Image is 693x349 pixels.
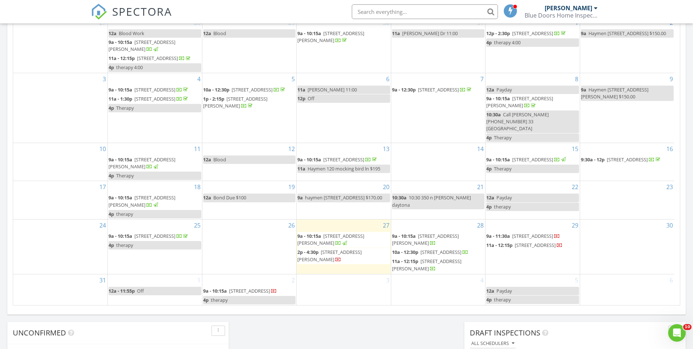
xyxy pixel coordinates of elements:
td: Go to August 14, 2025 [391,143,486,181]
td: Go to August 20, 2025 [297,181,391,219]
span: 4p [486,165,492,172]
a: 11a - 12:15p [STREET_ADDRESS][PERSON_NAME] [392,258,461,271]
td: Go to August 5, 2025 [202,73,297,143]
span: Off [308,95,315,102]
a: Go to August 22, 2025 [570,181,580,193]
a: 11a - 12:15p [STREET_ADDRESS] [108,55,192,61]
a: 9a - 10:15a [STREET_ADDRESS] [108,86,201,94]
a: Go to August 13, 2025 [381,143,391,155]
span: [STREET_ADDRESS][PERSON_NAME] [297,30,364,44]
a: 9a - 10:15a [STREET_ADDRESS][PERSON_NAME] [108,155,201,171]
span: 4p [486,296,492,303]
a: 9a - 10:15a [STREET_ADDRESS] [486,156,567,163]
td: Go to July 30, 2025 [297,17,391,73]
td: Go to August 16, 2025 [580,143,674,181]
span: [STREET_ADDRESS][PERSON_NAME] [392,258,461,271]
a: 9a - 10:15a [STREET_ADDRESS][PERSON_NAME] [108,39,175,52]
span: Therapy [116,172,134,179]
span: 9a - 10:15a [392,233,416,239]
button: All schedulers [470,339,516,349]
span: 9a - 11:30a [486,233,510,239]
a: 9a - 10:15a [STREET_ADDRESS][PERSON_NAME] [108,156,175,170]
a: 9a - 10:15a [STREET_ADDRESS][PERSON_NAME] [392,233,459,246]
span: 12a [486,194,494,201]
span: 11a [392,30,400,37]
span: 10a - 12:30p [392,249,418,255]
span: 12a [203,30,211,37]
span: [STREET_ADDRESS] [512,233,553,239]
span: [STREET_ADDRESS] [134,95,175,102]
iframe: Intercom live chat [668,324,686,342]
span: [STREET_ADDRESS] [323,156,364,163]
span: Blood [213,156,226,163]
a: 9a - 10:15a [STREET_ADDRESS][PERSON_NAME] [486,95,553,109]
img: The Best Home Inspection Software - Spectora [91,4,107,20]
a: 9a - 11:30a [STREET_ADDRESS] [486,233,560,239]
a: Go to September 4, 2025 [479,274,485,286]
span: 1p - 2:15p [203,95,224,102]
span: Haymen [STREET_ADDRESS][PERSON_NAME] $150.00 [581,86,648,100]
span: 4p [486,134,492,141]
span: Therapy [494,134,511,141]
a: SPECTORA [91,10,172,25]
span: Bond Due $100 [213,194,246,201]
span: 10a - 12:30p [203,86,229,93]
span: 11a [297,165,305,172]
span: 9a [581,86,586,93]
a: 1p - 2:15p [STREET_ADDRESS][PERSON_NAME] [203,95,267,109]
span: [STREET_ADDRESS] [229,288,270,294]
span: 9a - 10:15a [297,30,321,37]
a: Go to August 15, 2025 [570,143,580,155]
span: therapy 4:00 [116,64,143,71]
td: Go to August 21, 2025 [391,181,486,219]
td: Go to September 4, 2025 [391,274,486,305]
a: 9a - 10:15a [STREET_ADDRESS] [108,233,189,239]
td: Go to August 6, 2025 [297,73,391,143]
a: Go to August 18, 2025 [193,181,202,193]
span: 9a - 10:15a [108,156,132,163]
span: 4p [203,297,209,303]
span: [STREET_ADDRESS][PERSON_NAME] [392,233,459,246]
a: Go to August 8, 2025 [574,73,580,85]
a: Go to August 14, 2025 [476,143,485,155]
span: 12p - 2:30p [486,30,510,37]
a: 11a - 12:15p [STREET_ADDRESS][PERSON_NAME] [392,257,485,273]
td: Go to August 7, 2025 [391,73,486,143]
span: 9a - 12:30p [392,86,416,93]
span: 10 [683,324,692,330]
a: 10a - 12:30p [STREET_ADDRESS] [392,248,485,257]
div: All schedulers [471,341,514,346]
td: Go to August 22, 2025 [486,181,580,219]
span: [STREET_ADDRESS][PERSON_NAME] [108,194,175,208]
td: Go to August 8, 2025 [486,73,580,143]
a: 9a - 10:15a [STREET_ADDRESS] [486,155,579,164]
span: [STREET_ADDRESS] [134,233,175,239]
td: Go to August 23, 2025 [580,181,674,219]
td: Go to July 27, 2025 [13,17,108,73]
span: 12a [108,30,117,37]
span: Therapy [494,165,511,172]
a: 11a - 12:15p [STREET_ADDRESS] [486,242,563,248]
span: 9a - 10:15a [108,194,132,201]
span: 9a - 10:15a [108,39,132,45]
a: 11a - 12:15p [STREET_ADDRESS] [486,241,579,250]
a: Go to August 24, 2025 [98,219,107,231]
span: 12a [486,86,494,93]
span: [STREET_ADDRESS][PERSON_NAME] [297,233,364,246]
span: 12a - 11:55p [108,288,135,294]
td: Go to August 25, 2025 [108,219,202,274]
span: [PERSON_NAME] Dr 11:00 [402,30,458,37]
a: 9:30a - 12p [STREET_ADDRESS] [581,156,662,163]
a: Go to September 2, 2025 [290,274,296,286]
td: Go to August 4, 2025 [108,73,202,143]
td: Go to August 24, 2025 [13,219,108,274]
td: Go to September 2, 2025 [202,274,297,305]
span: [STREET_ADDRESS] [607,156,648,163]
td: Go to August 10, 2025 [13,143,108,181]
a: 9a - 10:15a [STREET_ADDRESS] [297,156,378,163]
span: 11a [297,86,305,93]
span: Haymen [STREET_ADDRESS] $150.00 [589,30,666,37]
a: 2p - 4:30p [STREET_ADDRESS][PERSON_NAME] [297,248,390,264]
span: Off [137,288,144,294]
td: Go to August 19, 2025 [202,181,297,219]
